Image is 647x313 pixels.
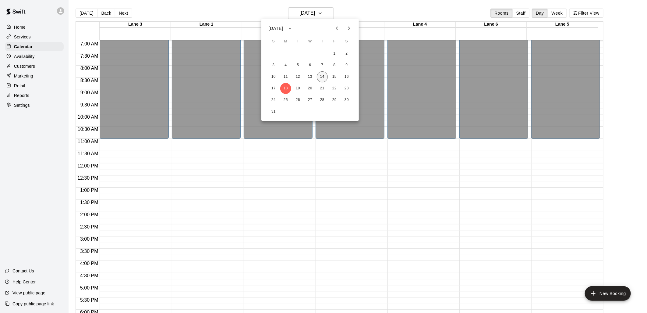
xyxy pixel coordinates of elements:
button: 4 [280,60,291,71]
button: 25 [280,95,291,106]
span: Sunday [268,35,279,48]
button: 15 [329,71,340,82]
button: 9 [341,60,352,71]
button: 11 [280,71,291,82]
button: 30 [341,95,352,106]
span: Wednesday [305,35,316,48]
button: 27 [305,95,316,106]
button: 10 [268,71,279,82]
button: Next month [343,22,355,34]
button: 14 [317,71,328,82]
button: 1 [329,48,340,59]
button: 13 [305,71,316,82]
button: 31 [268,106,279,117]
span: Monday [280,35,291,48]
button: 22 [329,83,340,94]
button: 21 [317,83,328,94]
button: 19 [292,83,303,94]
button: 17 [268,83,279,94]
button: 6 [305,60,316,71]
button: 8 [329,60,340,71]
span: Saturday [341,35,352,48]
span: Thursday [317,35,328,48]
div: [DATE] [269,25,283,32]
button: 18 [280,83,291,94]
span: Tuesday [292,35,303,48]
button: calendar view is open, switch to year view [285,23,295,34]
button: 16 [341,71,352,82]
span: Friday [329,35,340,48]
button: 3 [268,60,279,71]
button: 20 [305,83,316,94]
button: 12 [292,71,303,82]
button: 5 [292,60,303,71]
button: 29 [329,95,340,106]
button: 28 [317,95,328,106]
button: 26 [292,95,303,106]
button: 2 [341,48,352,59]
button: 24 [268,95,279,106]
button: 7 [317,60,328,71]
button: 23 [341,83,352,94]
button: Previous month [331,22,343,34]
